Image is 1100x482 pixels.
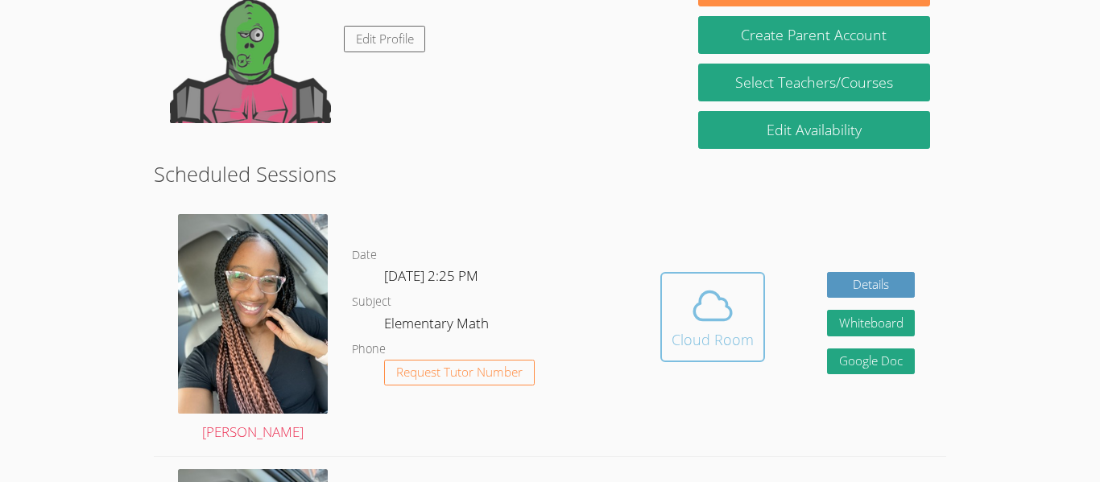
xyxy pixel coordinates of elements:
button: Request Tutor Number [384,360,535,386]
span: [DATE] 2:25 PM [384,266,478,285]
a: Google Doc [827,348,916,375]
img: avatar.jpg [178,214,328,414]
a: Select Teachers/Courses [698,64,930,101]
button: Whiteboard [827,310,916,336]
h2: Scheduled Sessions [154,159,946,189]
button: Cloud Room [660,272,765,362]
button: Create Parent Account [698,16,930,54]
dt: Date [352,245,377,266]
a: Edit Profile [344,26,426,52]
a: Details [827,272,916,299]
span: Request Tutor Number [396,366,523,378]
div: Cloud Room [672,328,754,351]
a: [PERSON_NAME] [178,214,328,444]
dd: Elementary Math [384,312,492,340]
dt: Subject [352,292,391,312]
dt: Phone [352,340,386,360]
a: Edit Availability [698,111,930,149]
